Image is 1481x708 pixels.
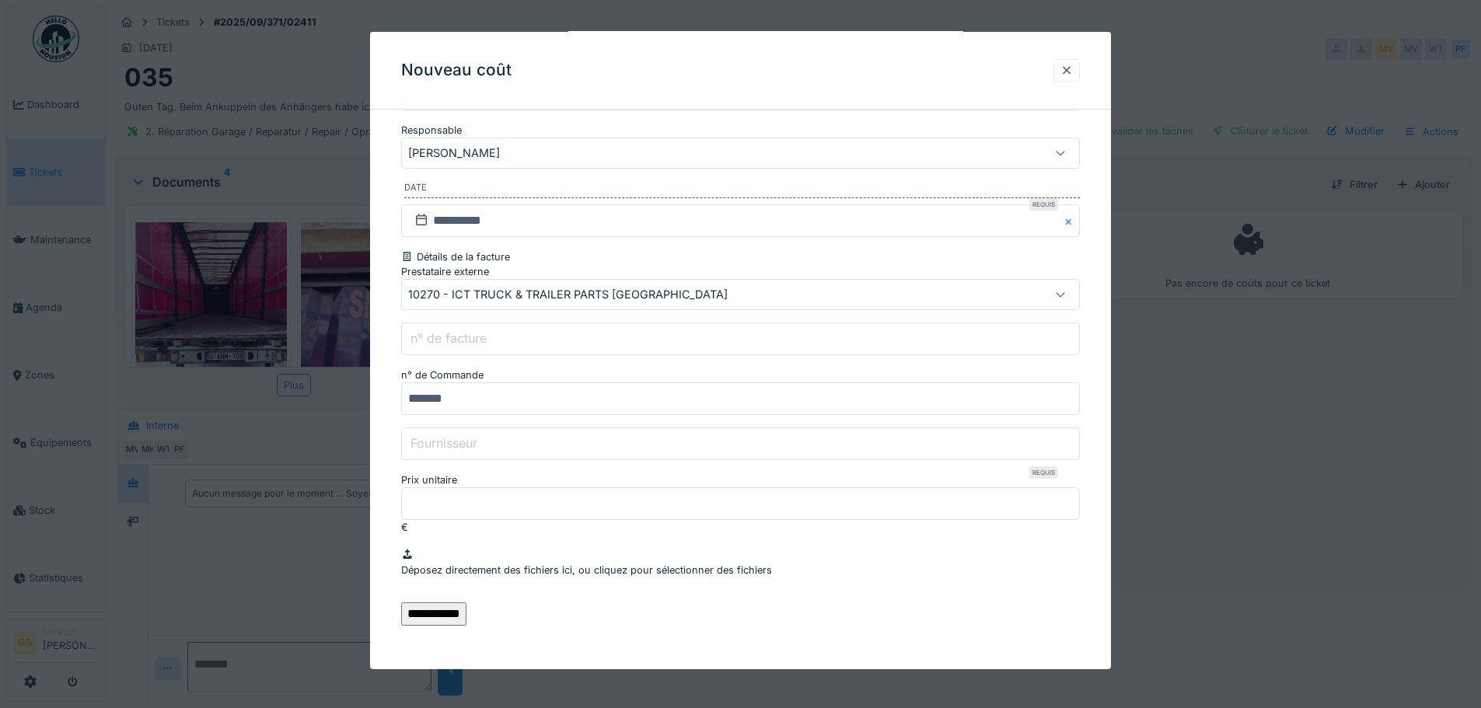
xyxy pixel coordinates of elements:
label: Fournisseur [407,434,480,452]
button: Close [1063,204,1080,237]
label: Prix unitaire [401,473,457,487]
label: n° de Commande [401,368,484,382]
div: [PERSON_NAME] [408,145,500,162]
p: Déposez directement des fichiers ici, ou cliquez pour sélectionner des fichiers [401,563,1080,577]
label: Responsable [401,123,462,138]
div: Requis [1029,466,1058,479]
div: Requis [1029,198,1058,211]
label: Date [404,181,1080,198]
div: Détails de la facture [401,249,1080,264]
div: € [401,520,1080,535]
label: n° de facture [407,329,490,347]
div: 10270 - ICT TRUCK & TRAILER PARTS [GEOGRAPHIC_DATA] [408,286,728,303]
label: Prestataire externe [401,264,489,279]
h3: Nouveau coût [401,61,512,80]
